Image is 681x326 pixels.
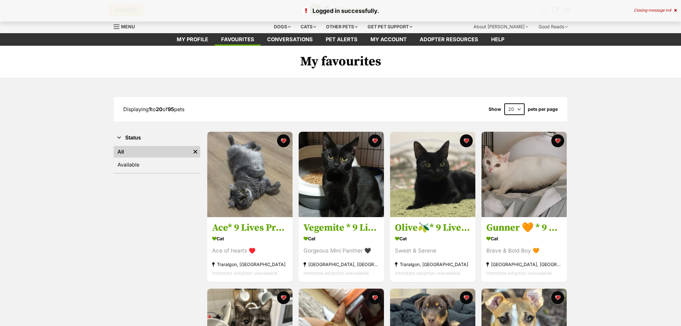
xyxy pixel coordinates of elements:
[363,20,417,33] div: Get pet support
[368,134,381,147] button: favourite
[269,20,295,33] div: Dogs
[303,247,379,255] div: Gorgeous Mini Panther 🖤
[303,260,379,269] div: [GEOGRAPHIC_DATA], [GEOGRAPHIC_DATA]
[114,20,139,32] a: Menu
[212,222,288,234] h3: Ace* 9 Lives Project Rescue*
[486,247,562,255] div: Brave & Bold Boy 🧡
[364,33,413,46] a: My account
[168,106,174,112] strong: 95
[296,20,321,33] div: Cats
[123,106,184,112] span: Displaying to of pets
[534,20,572,33] div: Good Reads
[395,271,460,276] span: Interstate adoption unavailable
[261,33,319,46] a: conversations
[212,260,288,269] div: Traralgon, [GEOGRAPHIC_DATA]
[212,271,277,276] span: Interstate adoption unavailable
[207,217,293,283] a: Ace* 9 Lives Project Rescue* Cat Ace of hearts ♥️ Traralgon, [GEOGRAPHIC_DATA] Interstate adoptio...
[413,33,485,46] a: Adopter resources
[114,159,200,170] a: Available
[460,291,473,304] button: favourite
[395,247,471,255] div: Sweet & Serene
[460,134,473,147] button: favourite
[303,271,369,276] span: Interstate adoption unavailable
[390,132,475,217] img: Olive🫒* 9 Lives Project Rescue*
[303,222,379,234] h3: Vegemite * 9 Lives Project Rescue*
[170,33,215,46] a: My profile
[486,271,552,276] span: Interstate adoption unavailable
[528,107,558,112] label: pets per page
[114,134,200,142] button: Status
[215,33,261,46] a: Favourites
[395,260,471,269] div: Traralgon, [GEOGRAPHIC_DATA]
[469,20,533,33] div: About [PERSON_NAME]
[156,106,163,112] strong: 20
[322,20,362,33] div: Other pets
[299,217,384,283] a: Vegemite * 9 Lives Project Rescue* Cat Gorgeous Mini Panther 🖤 [GEOGRAPHIC_DATA], [GEOGRAPHIC_DAT...
[489,107,501,112] span: Show
[299,132,384,217] img: Vegemite * 9 Lives Project Rescue*
[481,217,567,283] a: Gunner 🧡 * 9 Lives Project Rescue* Cat Brave & Bold Boy 🧡 [GEOGRAPHIC_DATA], [GEOGRAPHIC_DATA] In...
[481,132,567,217] img: Gunner 🧡 * 9 Lives Project Rescue*
[212,234,288,244] div: Cat
[485,33,511,46] a: Help
[486,222,562,234] h3: Gunner 🧡 * 9 Lives Project Rescue*
[368,291,381,304] button: favourite
[149,106,151,112] strong: 1
[114,145,200,173] div: Status
[551,134,564,147] button: favourite
[191,146,200,158] a: Remove filter
[212,247,288,255] div: Ace of hearts ♥️
[395,222,471,234] h3: Olive🫒* 9 Lives Project Rescue*
[207,132,293,217] img: Ace* 9 Lives Project Rescue*
[277,291,290,304] button: favourite
[303,234,379,244] div: Cat
[486,234,562,244] div: Cat
[395,234,471,244] div: Cat
[277,134,290,147] button: favourite
[390,217,475,283] a: Olive🫒* 9 Lives Project Rescue* Cat Sweet & Serene Traralgon, [GEOGRAPHIC_DATA] Interstate adopti...
[486,260,562,269] div: [GEOGRAPHIC_DATA], [GEOGRAPHIC_DATA]
[121,24,135,29] span: Menu
[319,33,364,46] a: Pet alerts
[114,146,191,158] a: All
[551,291,564,304] button: favourite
